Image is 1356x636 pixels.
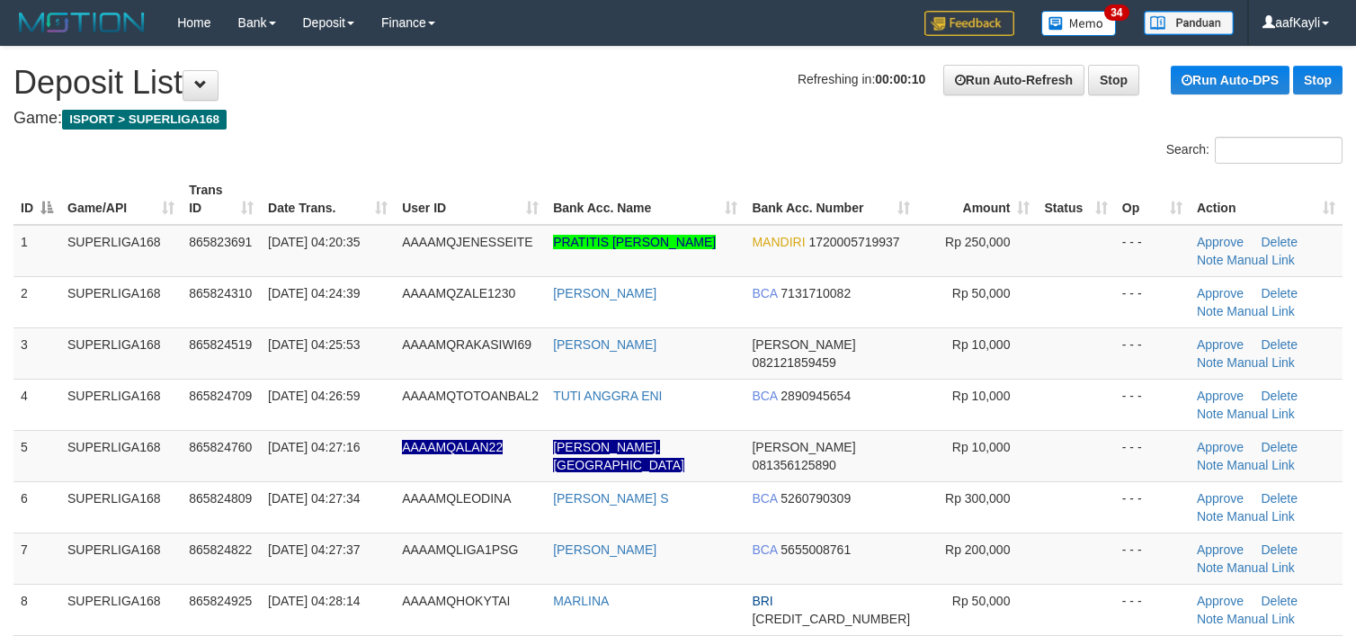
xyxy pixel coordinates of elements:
[553,286,656,300] a: [PERSON_NAME]
[1197,491,1244,506] a: Approve
[13,584,60,635] td: 8
[402,337,531,352] span: AAAAMQRAKASIWI69
[1227,560,1295,575] a: Manual Link
[952,440,1011,454] span: Rp 10,000
[1227,612,1295,626] a: Manual Link
[261,174,395,225] th: Date Trans.: activate to sort column ascending
[1197,407,1224,421] a: Note
[745,174,917,225] th: Bank Acc. Number: activate to sort column ascending
[1197,560,1224,575] a: Note
[553,594,609,608] a: MARLINA
[1293,66,1343,94] a: Stop
[752,286,777,300] span: BCA
[189,235,252,249] span: 865823691
[1262,491,1298,506] a: Delete
[60,327,182,379] td: SUPERLIGA168
[402,286,515,300] span: AAAAMQZALE1230
[13,276,60,327] td: 2
[402,235,532,249] span: AAAAMQJENESSEITE
[875,72,925,86] strong: 00:00:10
[1104,4,1129,21] span: 34
[553,542,656,557] a: [PERSON_NAME]
[402,389,539,403] span: AAAAMQTOTOANBAL2
[1197,286,1244,300] a: Approve
[62,110,227,130] span: ISPORT > SUPERLIGA168
[553,235,716,249] a: PRATITIS [PERSON_NAME]
[402,491,511,506] span: AAAAMQLEODINA
[1197,594,1244,608] a: Approve
[1115,225,1190,277] td: - - -
[952,389,1011,403] span: Rp 10,000
[13,430,60,481] td: 5
[13,65,1343,101] h1: Deposit List
[402,440,503,454] span: Nama rekening ada tanda titik/strip, harap diedit
[268,594,360,608] span: [DATE] 04:28:14
[1190,174,1343,225] th: Action: activate to sort column ascending
[268,491,360,506] span: [DATE] 04:27:34
[1115,174,1190,225] th: Op: activate to sort column ascending
[553,440,684,472] a: [PERSON_NAME]. [GEOGRAPHIC_DATA]
[60,533,182,584] td: SUPERLIGA168
[1197,509,1224,524] a: Note
[1262,542,1298,557] a: Delete
[1227,304,1295,318] a: Manual Link
[268,235,360,249] span: [DATE] 04:20:35
[1166,137,1343,164] label: Search:
[1262,389,1298,403] a: Delete
[553,491,668,506] a: [PERSON_NAME] S
[189,389,252,403] span: 865824709
[13,533,60,584] td: 7
[1262,235,1298,249] a: Delete
[60,379,182,430] td: SUPERLIGA168
[268,389,360,403] span: [DATE] 04:26:59
[917,174,1037,225] th: Amount: activate to sort column ascending
[752,235,805,249] span: MANDIRI
[402,594,510,608] span: AAAAMQHOKYTAI
[189,594,252,608] span: 865824925
[13,379,60,430] td: 4
[13,110,1343,128] h4: Game:
[1227,509,1295,524] a: Manual Link
[1197,440,1244,454] a: Approve
[182,174,261,225] th: Trans ID: activate to sort column ascending
[1115,379,1190,430] td: - - -
[189,286,252,300] span: 865824310
[1262,440,1298,454] a: Delete
[1227,253,1295,267] a: Manual Link
[13,225,60,277] td: 1
[924,11,1014,36] img: Feedback.jpg
[1262,337,1298,352] a: Delete
[189,491,252,506] span: 865824809
[189,337,252,352] span: 865824519
[752,440,855,454] span: [PERSON_NAME]
[60,174,182,225] th: Game/API: activate to sort column ascending
[553,389,662,403] a: TUTI ANGGRA ENI
[1197,458,1224,472] a: Note
[1144,11,1234,35] img: panduan.png
[1115,430,1190,481] td: - - -
[60,481,182,533] td: SUPERLIGA168
[1197,235,1244,249] a: Approve
[952,337,1011,352] span: Rp 10,000
[268,337,360,352] span: [DATE] 04:25:53
[1197,389,1244,403] a: Approve
[553,337,656,352] a: [PERSON_NAME]
[945,235,1010,249] span: Rp 250,000
[1262,594,1298,608] a: Delete
[945,491,1010,506] span: Rp 300,000
[268,542,360,557] span: [DATE] 04:27:37
[952,286,1011,300] span: Rp 50,000
[1115,533,1190,584] td: - - -
[1197,542,1244,557] a: Approve
[1227,407,1295,421] a: Manual Link
[13,174,60,225] th: ID: activate to sort column descending
[13,9,150,36] img: MOTION_logo.png
[189,542,252,557] span: 865824822
[752,355,835,370] span: Copy 082121859459 to clipboard
[60,225,182,277] td: SUPERLIGA168
[752,612,910,626] span: Copy 167901001002532 to clipboard
[1197,612,1224,626] a: Note
[60,430,182,481] td: SUPERLIGA168
[1115,481,1190,533] td: - - -
[13,481,60,533] td: 6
